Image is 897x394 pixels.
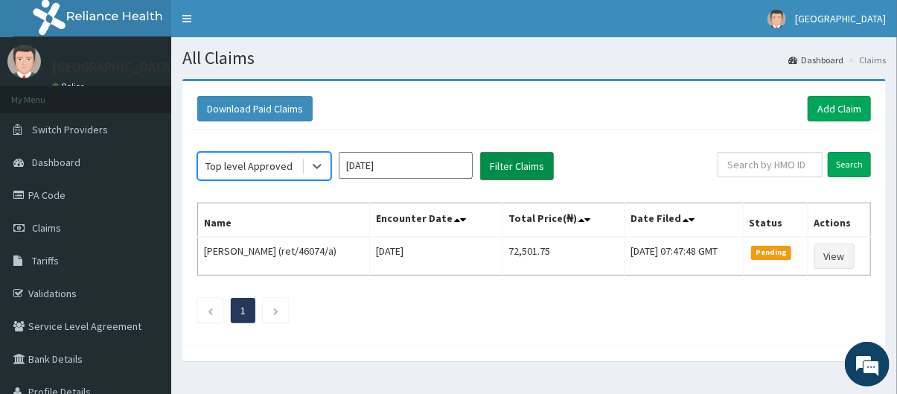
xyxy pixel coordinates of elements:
[198,237,370,276] td: [PERSON_NAME] (ret/46074/a)
[480,152,554,180] button: Filter Claims
[198,203,370,238] th: Name
[272,304,279,317] a: Next page
[788,54,843,66] a: Dashboard
[625,237,743,276] td: [DATE] 07:47:48 GMT
[751,246,792,259] span: Pending
[625,203,743,238] th: Date Filed
[32,254,59,267] span: Tariffs
[767,10,786,28] img: User Image
[32,221,61,235] span: Claims
[32,123,108,136] span: Switch Providers
[718,152,823,177] input: Search by HMO ID
[808,203,870,238] th: Actions
[743,203,808,238] th: Status
[370,237,502,276] td: [DATE]
[814,244,855,269] a: View
[240,304,246,317] a: Page 1 is your current page
[182,48,886,68] h1: All Claims
[845,54,886,66] li: Claims
[7,45,41,78] img: User Image
[32,156,80,169] span: Dashboard
[52,60,175,74] p: [GEOGRAPHIC_DATA]
[339,152,473,179] input: Select Month and Year
[370,203,502,238] th: Encounter Date
[197,96,313,121] button: Download Paid Claims
[808,96,871,121] a: Add Claim
[205,159,293,174] div: Top level Approved
[52,81,88,92] a: Online
[828,152,871,177] input: Search
[207,304,214,317] a: Previous page
[502,203,625,238] th: Total Price(₦)
[502,237,625,276] td: 72,501.75
[795,12,886,25] span: [GEOGRAPHIC_DATA]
